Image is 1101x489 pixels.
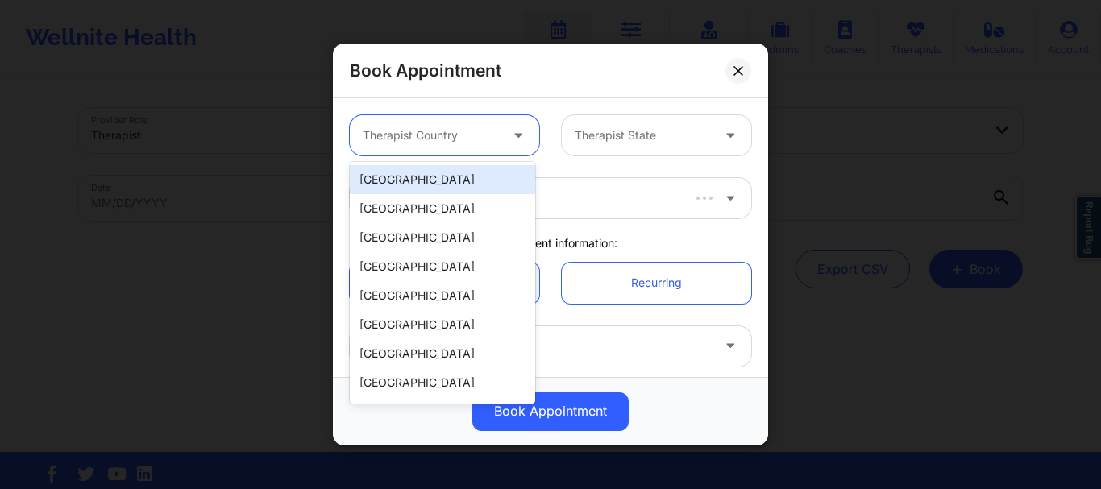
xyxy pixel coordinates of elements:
div: [GEOGRAPHIC_DATA] [350,223,535,252]
div: [GEOGRAPHIC_DATA] [350,252,535,281]
a: Recurring [562,263,751,304]
div: [GEOGRAPHIC_DATA] [350,165,535,194]
div: [GEOGRAPHIC_DATA] [350,281,535,310]
div: [GEOGRAPHIC_DATA] [350,368,535,397]
div: Appointment information: [339,235,762,251]
h2: Book Appointment [350,60,501,81]
div: [GEOGRAPHIC_DATA] [350,397,535,426]
div: [GEOGRAPHIC_DATA] [350,310,535,339]
div: [GEOGRAPHIC_DATA] [350,339,535,368]
button: Book Appointment [472,392,629,431]
div: [GEOGRAPHIC_DATA] [350,194,535,223]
